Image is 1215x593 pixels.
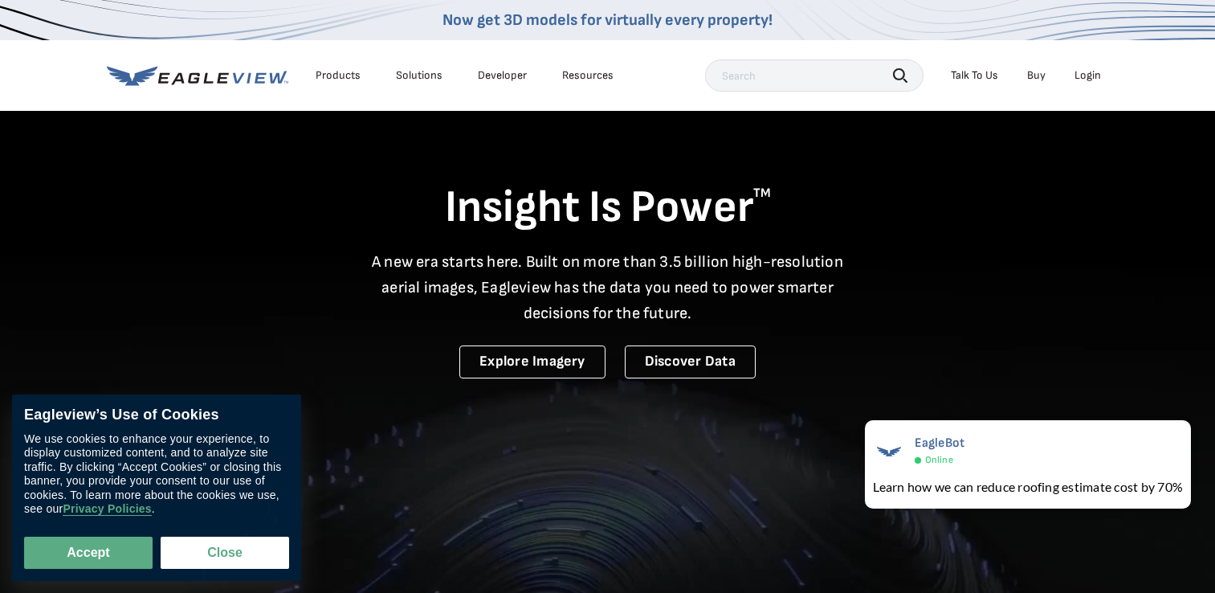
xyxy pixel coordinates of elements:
div: Talk To Us [951,68,998,83]
div: Resources [562,68,614,83]
img: EagleBot [873,436,905,468]
button: Close [161,537,289,569]
a: Explore Imagery [459,346,605,378]
span: EagleBot [915,436,965,451]
a: Discover Data [625,346,756,378]
a: Now get 3D models for virtually every property! [442,10,773,30]
div: Login [1074,68,1101,83]
input: Search [705,59,923,92]
a: Privacy Policies [63,503,151,517]
span: Online [925,454,953,466]
sup: TM [753,186,771,201]
button: Accept [24,537,153,569]
a: Developer [478,68,527,83]
p: A new era starts here. Built on more than 3.5 billion high-resolution aerial images, Eagleview ha... [362,249,854,326]
h1: Insight Is Power [107,180,1109,236]
div: Eagleview’s Use of Cookies [24,407,289,424]
div: Solutions [396,68,442,83]
div: Products [316,68,361,83]
div: We use cookies to enhance your experience, to display customized content, and to analyze site tra... [24,432,289,517]
div: Learn how we can reduce roofing estimate cost by 70% [873,477,1183,497]
a: Buy [1027,68,1046,83]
